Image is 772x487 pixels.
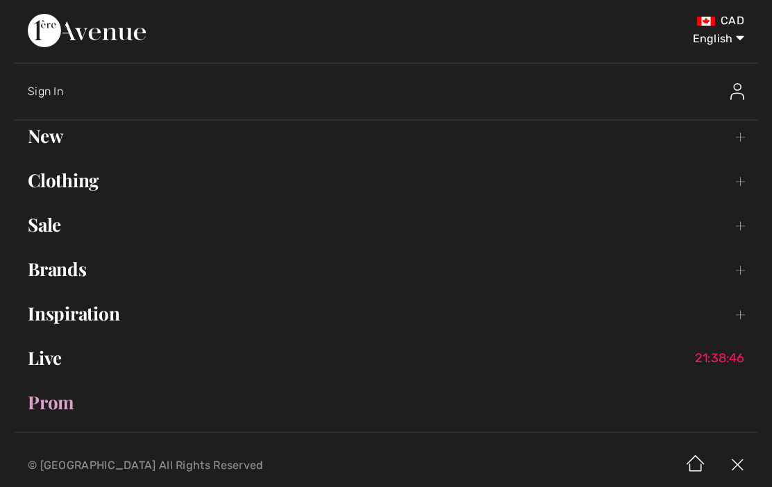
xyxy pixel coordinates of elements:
[14,298,758,329] a: Inspiration
[675,444,716,487] img: Home
[14,121,758,151] a: New
[14,165,758,196] a: Clothing
[454,14,744,28] div: CAD
[14,210,758,240] a: Sale
[14,387,758,418] a: Prom
[730,83,744,100] img: Sign In
[14,343,758,373] a: Live21:38:46
[716,444,758,487] img: X
[695,351,751,365] span: 21:38:46
[28,85,63,98] span: Sign In
[28,69,758,114] a: Sign InSign In
[28,14,146,47] img: 1ère Avenue
[33,10,61,22] span: Chat
[28,461,454,470] p: © [GEOGRAPHIC_DATA] All Rights Reserved
[14,254,758,284] a: Brands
